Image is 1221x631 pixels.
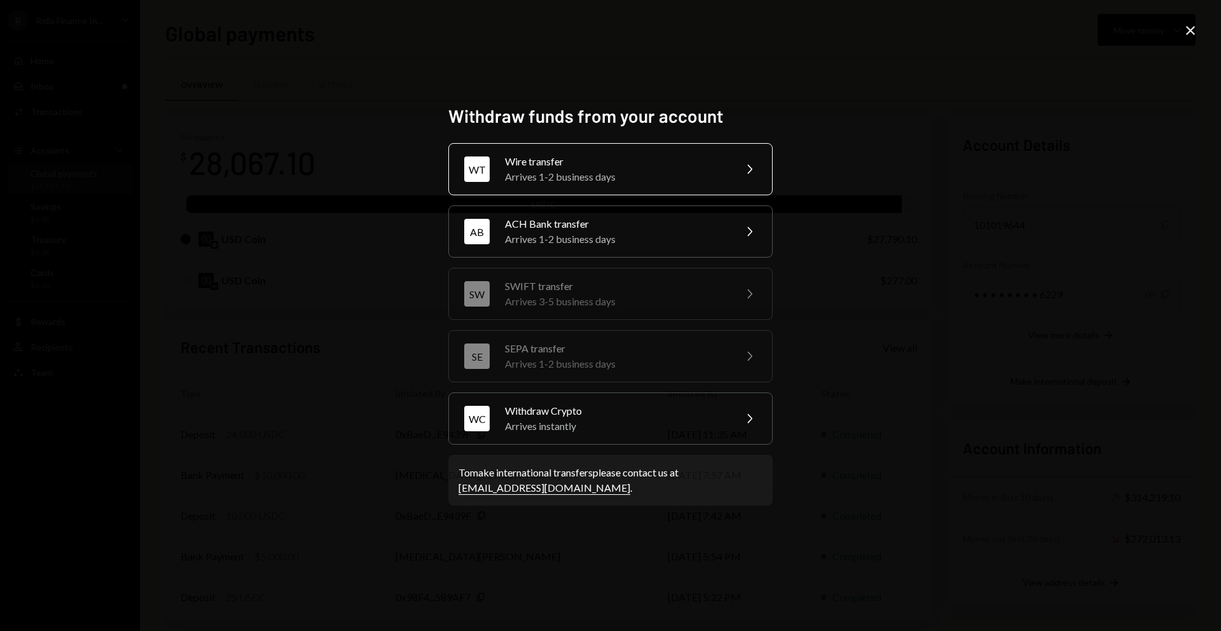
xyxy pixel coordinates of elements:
button: SESEPA transferArrives 1-2 business days [448,330,773,382]
div: SWIFT transfer [505,279,726,294]
div: SE [464,343,490,369]
div: Arrives 1-2 business days [505,356,726,371]
button: ABACH Bank transferArrives 1-2 business days [448,205,773,258]
div: WC [464,406,490,431]
div: Arrives 3-5 business days [505,294,726,309]
div: Withdraw Crypto [505,403,726,419]
div: Arrives 1-2 business days [505,169,726,184]
a: [EMAIL_ADDRESS][DOMAIN_NAME] [459,482,630,495]
button: WTWire transferArrives 1-2 business days [448,143,773,195]
button: SWSWIFT transferArrives 3-5 business days [448,268,773,320]
h2: Withdraw funds from your account [448,104,773,128]
button: WCWithdraw CryptoArrives instantly [448,392,773,445]
div: AB [464,219,490,244]
div: To make international transfers please contact us at . [459,465,762,496]
div: WT [464,156,490,182]
div: ACH Bank transfer [505,216,726,232]
div: Arrives 1-2 business days [505,232,726,247]
div: Wire transfer [505,154,726,169]
div: SEPA transfer [505,341,726,356]
div: SW [464,281,490,307]
div: Arrives instantly [505,419,726,434]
